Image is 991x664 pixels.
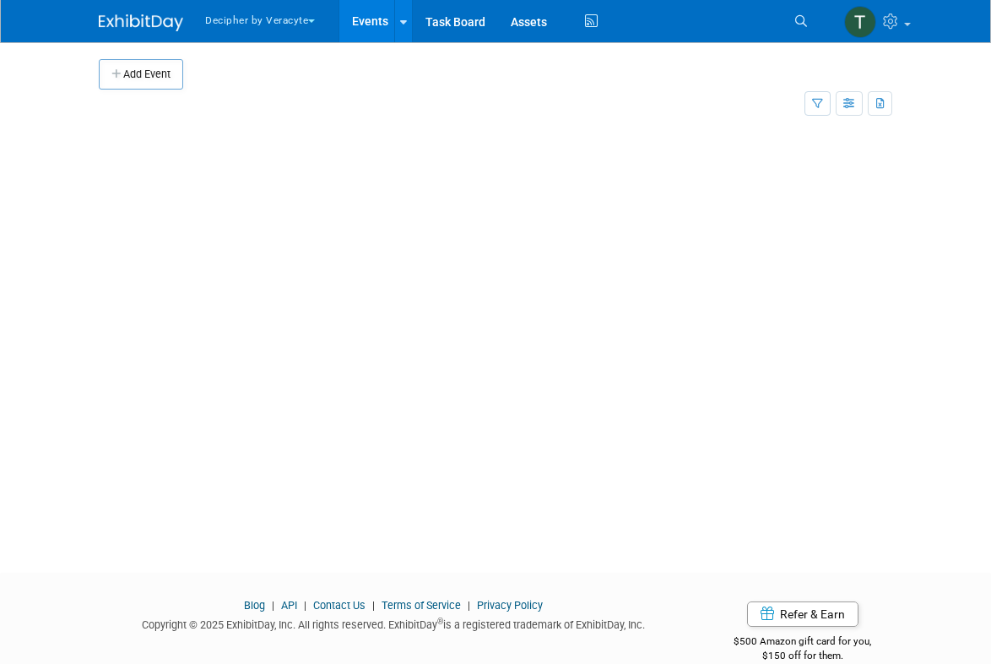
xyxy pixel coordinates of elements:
[844,6,876,38] img: Tony Alvarado
[300,599,311,612] span: |
[268,599,279,612] span: |
[99,59,183,90] button: Add Event
[313,599,366,612] a: Contact Us
[463,599,474,612] span: |
[713,649,893,663] div: $150 off for them.
[368,599,379,612] span: |
[382,599,461,612] a: Terms of Service
[99,14,183,31] img: ExhibitDay
[713,623,893,662] div: $500 Amazon gift card for you,
[437,617,443,626] sup: ®
[244,599,265,612] a: Blog
[747,601,858,627] a: Refer & Earn
[281,599,297,612] a: API
[99,613,688,633] div: Copyright © 2025 ExhibitDay, Inc. All rights reserved. ExhibitDay is a registered trademark of Ex...
[477,599,543,612] a: Privacy Policy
